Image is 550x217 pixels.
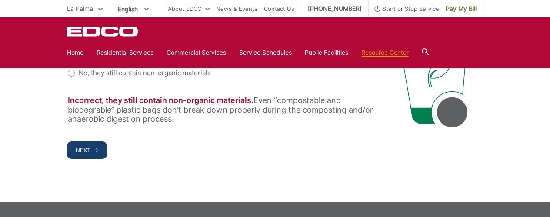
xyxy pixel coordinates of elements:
[76,147,90,154] span: Next
[167,48,226,57] a: Commercial Services
[168,4,210,13] a: About EDCO
[67,26,139,37] a: EDCD logo. Return to the homepage.
[68,96,253,105] strong: Incorrect, they still contain non-organic materials.
[111,2,155,16] span: English
[68,96,374,124] p: Even “compostable and biodegrable” plastic bags don’t break down properly during the composting a...
[446,4,477,13] span: Pay My Bill
[67,5,93,12] span: La Palma
[361,48,409,57] a: Resource Center
[67,141,107,159] button: Next
[239,48,292,57] a: Service Schedules
[97,48,153,57] a: Residential Services
[305,48,348,57] a: Public Facilities
[67,48,83,57] a: Home
[264,4,294,13] a: Contact Us
[216,4,257,13] a: News & Events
